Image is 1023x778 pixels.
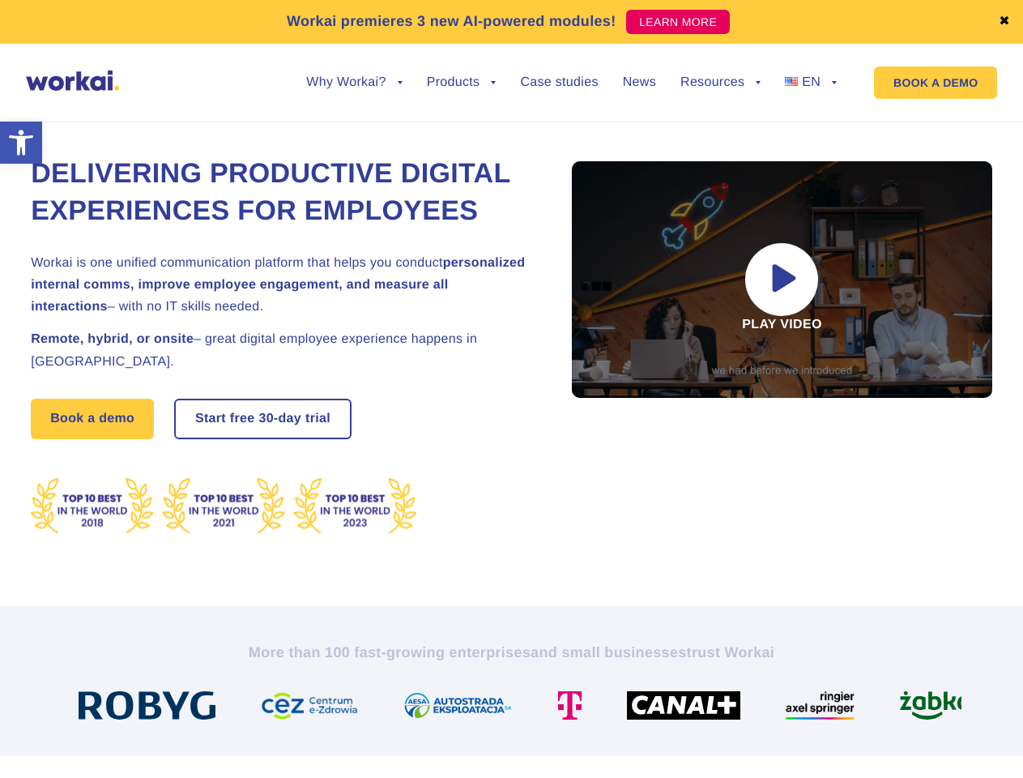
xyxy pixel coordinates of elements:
[31,328,533,372] h2: – great digital employee experience happens in [GEOGRAPHIC_DATA].
[680,76,761,89] a: Resources
[427,76,497,89] a: Products
[802,75,821,89] span: EN
[572,161,992,398] div: Play video
[31,399,154,439] a: Book a demo
[520,76,598,89] a: Case studies
[31,332,194,346] strong: Remote, hybrid, or onsite
[258,413,301,425] i: 30-day
[31,256,525,314] strong: personalized internal comms, improve employee engagement, and measure all interactions
[531,644,686,660] i: and small businesses
[626,10,730,34] a: LEARN MORE
[306,76,402,89] a: Why Workai?
[874,66,997,99] a: BOOK A DEMO
[623,76,656,89] a: News
[62,643,961,662] h2: More than 100 fast-growing enterprises trust Workai
[31,252,533,318] h2: Workai is one unified communication platform that helps you conduct – with no IT skills needed.
[287,11,616,32] p: Workai premieres 3 new AI-powered modules!
[999,15,1010,28] a: ✖
[31,156,533,230] h1: Delivering Productive Digital Experiences for Employees
[176,400,350,438] a: Start free30-daytrial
